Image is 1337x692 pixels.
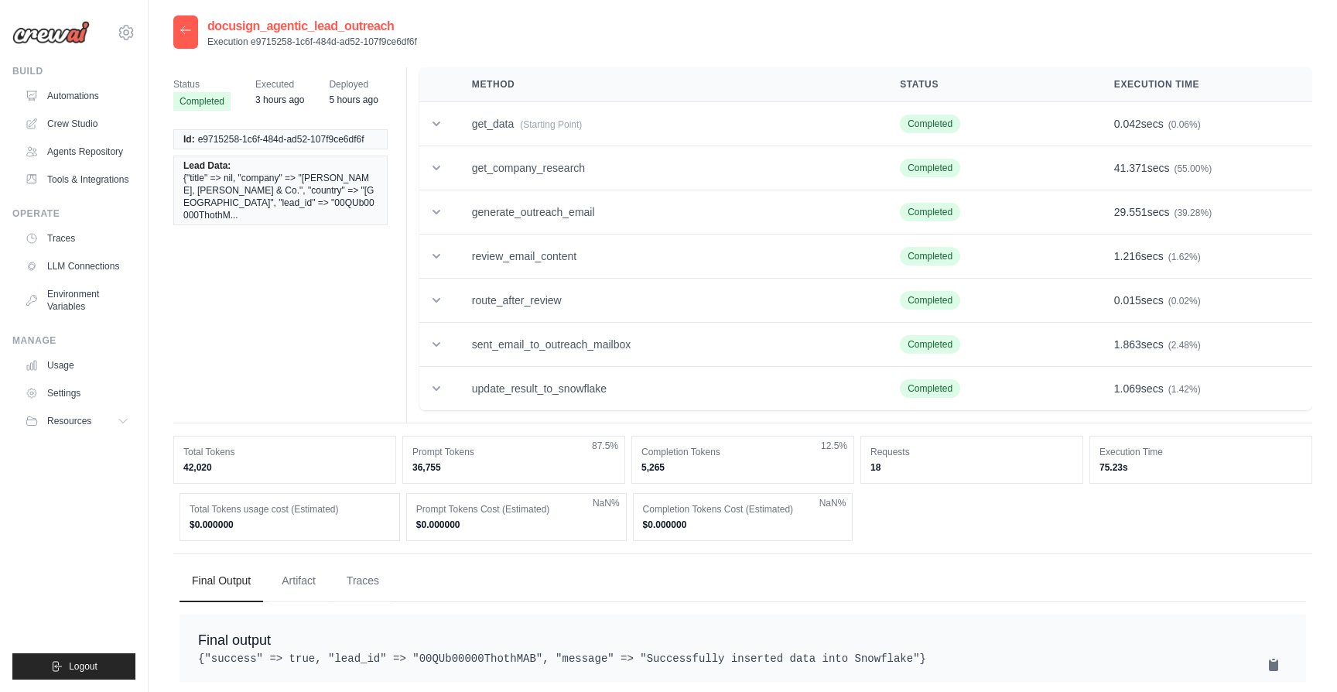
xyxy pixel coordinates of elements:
[643,503,843,516] dt: Completion Tokens Cost (Estimated)
[819,497,846,509] span: NaN%
[1096,279,1312,323] td: secs
[900,159,960,177] span: Completed
[900,291,960,310] span: Completed
[183,133,195,146] span: Id:
[1174,163,1212,174] span: (55.00%)
[269,560,328,602] button: Artifact
[453,323,881,367] td: sent_email_to_outreach_mailbox
[900,247,960,265] span: Completed
[453,146,881,190] td: get_company_research
[641,461,844,474] dd: 5,265
[881,67,1096,102] th: Status
[1168,296,1201,307] span: (0.02%)
[520,119,582,130] span: (Starting Point)
[173,92,231,111] span: Completed
[190,503,390,516] dt: Total Tokens usage cost (Estimated)
[1096,323,1312,367] td: secs
[453,367,881,411] td: update_result_to_snowflake
[1096,235,1312,279] td: secs
[593,497,620,509] span: NaN%
[183,159,231,172] span: Lead Data:
[1168,252,1201,262] span: (1.62%)
[334,560,392,602] button: Traces
[207,36,417,48] p: Execution e9715258-1c6f-484d-ad52-107f9ce6df6f
[255,77,304,92] span: Executed
[1114,206,1147,218] span: 29.551
[1114,294,1141,307] span: 0.015
[453,102,881,146] td: get_data
[1114,338,1141,351] span: 1.863
[12,21,90,44] img: Logo
[19,282,135,319] a: Environment Variables
[12,334,135,347] div: Manage
[12,65,135,77] div: Build
[19,409,135,433] button: Resources
[19,381,135,406] a: Settings
[416,519,617,531] dd: $0.000000
[1096,190,1312,235] td: secs
[416,503,617,516] dt: Prompt Tokens Cost (Estimated)
[47,415,91,427] span: Resources
[19,167,135,192] a: Tools & Integrations
[1174,207,1212,218] span: (39.28%)
[198,632,271,648] span: Final output
[900,379,960,398] span: Completed
[1096,367,1312,411] td: secs
[900,335,960,354] span: Completed
[19,84,135,108] a: Automations
[870,461,1073,474] dd: 18
[183,461,386,474] dd: 42,020
[69,660,97,673] span: Logout
[19,254,135,279] a: LLM Connections
[900,115,960,133] span: Completed
[1096,146,1312,190] td: secs
[1096,67,1312,102] th: Execution Time
[453,235,881,279] td: review_email_content
[592,440,618,452] span: 87.5%
[329,77,378,92] span: Deployed
[19,353,135,378] a: Usage
[1114,118,1141,130] span: 0.042
[207,17,417,36] h2: docusign_agentic_lead_outreach
[183,446,386,458] dt: Total Tokens
[329,94,378,105] time: October 2, 2025 at 17:10 CDT
[412,446,615,458] dt: Prompt Tokens
[198,651,1287,666] pre: {"success" => true, "lead_id" => "00QUb00000ThothMAB", "message" => "Successfully inserted data i...
[1260,618,1337,692] iframe: Chat Widget
[641,446,844,458] dt: Completion Tokens
[12,207,135,220] div: Operate
[255,94,304,105] time: October 2, 2025 at 19:17 CDT
[1114,382,1141,395] span: 1.069
[821,440,847,452] span: 12.5%
[190,519,390,531] dd: $0.000000
[1114,162,1147,174] span: 41.371
[1099,461,1302,474] dd: 75.23s
[173,77,231,92] span: Status
[1096,102,1312,146] td: secs
[453,67,881,102] th: Method
[453,190,881,235] td: generate_outreach_email
[1168,340,1201,351] span: (2.48%)
[412,461,615,474] dd: 36,755
[870,446,1073,458] dt: Requests
[1168,119,1201,130] span: (0.06%)
[19,111,135,136] a: Crew Studio
[183,172,378,221] span: {"title" => nil, "company" => "[PERSON_NAME], [PERSON_NAME] & Co.", "country" => "[GEOGRAPHIC_DAT...
[180,560,263,602] button: Final Output
[1168,384,1201,395] span: (1.42%)
[1114,250,1141,262] span: 1.216
[198,133,364,146] span: e9715258-1c6f-484d-ad52-107f9ce6df6f
[900,203,960,221] span: Completed
[12,653,135,680] button: Logout
[19,139,135,164] a: Agents Repository
[643,519,843,531] dd: $0.000000
[19,226,135,251] a: Traces
[1099,446,1302,458] dt: Execution Time
[453,279,881,323] td: route_after_review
